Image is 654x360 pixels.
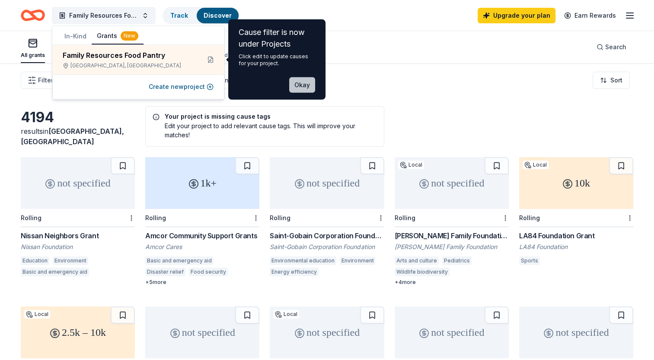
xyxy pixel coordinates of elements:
div: Nissan Neighbors Grant [21,231,135,241]
h5: Your project is missing cause tags [153,114,376,120]
span: Family Resources Food Pantry [69,10,138,21]
div: not specified [395,306,509,358]
div: not specified [270,157,384,209]
div: 2.5k – 10k [21,306,135,358]
div: Family Resources Food Pantry [63,50,193,60]
div: Saint-Gobain Corporation Foundation Direct Grants [270,231,384,241]
a: Earn Rewards [559,8,621,23]
div: Edit your project to add relevant cause tags. This will improve your matches! [153,121,376,139]
a: 1k+RollingAmcor Community Support GrantsAmcor CaresBasic and emergency aidDisaster reliefFood sec... [145,157,259,286]
div: Wildlife biodiversity [395,268,450,276]
span: Search [605,42,626,52]
div: 4194 [21,109,135,126]
a: 10kLocalRollingLA84 Foundation GrantLA84 FoundationSports [519,157,633,268]
div: + 5 more [145,279,259,286]
div: 10k [519,157,633,209]
div: LA84 Foundation Grant [519,231,633,241]
div: Environment [53,256,88,265]
button: Create newproject [149,82,214,92]
button: Family Resources Food Pantry [52,7,156,24]
div: Local [398,161,424,169]
div: Basic and emergency aid [145,256,214,265]
div: Rolling [270,214,290,221]
div: not specified [270,306,384,358]
div: [GEOGRAPHIC_DATA], [GEOGRAPHIC_DATA] [63,62,193,69]
div: Saint-Gobain Corporation Foundation [270,243,384,251]
div: [PERSON_NAME] Family Foundation [395,243,509,251]
div: Click edit to update causes for your project. [239,53,315,67]
div: Sports [519,256,540,265]
div: Environment [340,256,375,265]
div: Disaster relief [145,268,185,276]
a: Upgrade your plan [478,8,555,23]
button: Filter [21,72,60,89]
div: not specified [395,157,509,209]
a: Track [170,12,188,19]
a: Home [21,5,45,25]
div: [PERSON_NAME] Family Foundation: Local Grantmaking [395,231,509,241]
div: Food security [189,268,228,276]
div: not specified [21,157,135,209]
a: Discover [204,12,232,19]
div: Rolling [145,214,166,221]
a: not specifiedLocalRolling[PERSON_NAME] Family Foundation: Local Grantmaking[PERSON_NAME] Family F... [395,157,509,286]
span: [GEOGRAPHIC_DATA], [GEOGRAPHIC_DATA] [21,127,124,146]
a: not specifiedRollingNissan Neighbors GrantNissan FoundationEducationEnvironmentBasic and emergenc... [21,157,135,279]
div: New [121,31,138,41]
div: Education [21,256,49,265]
button: Search [590,38,633,56]
a: not specifiedRollingSaint-Gobain Corporation Foundation Direct GrantsSaint-Gobain Corporation Fou... [270,157,384,279]
div: Amcor Cares [145,243,259,251]
button: In-Kind [59,28,92,44]
div: Rolling [395,214,415,221]
button: All grants [21,35,45,63]
div: not specified [145,306,259,358]
div: Rolling [21,214,41,221]
div: 1k+ [145,157,259,209]
span: Sort [610,75,622,85]
button: Sort [593,72,630,89]
span: in [21,127,124,146]
div: All grants [21,52,45,59]
div: Environmental education [270,256,336,265]
span: Filter [38,75,53,85]
div: Energy efficiency [270,268,319,276]
div: Rolling [519,214,540,221]
div: Pediatrics [442,256,472,265]
div: + 4 more [395,279,509,286]
button: Okay [289,77,315,93]
div: not specified [519,306,633,358]
div: LA84 Foundation [519,243,633,251]
div: Local [24,310,50,319]
div: Local [273,310,299,319]
div: Basic and emergency aid [21,268,89,276]
div: Arts and culture [395,256,439,265]
button: TrackDiscover [163,7,239,24]
div: Nissan Foundation [21,243,135,251]
div: Amcor Community Support Grants [145,231,259,241]
div: results [21,126,135,147]
button: Grants [92,28,144,44]
div: Local [523,161,549,169]
div: Cause filter is now under Projects [239,26,315,50]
